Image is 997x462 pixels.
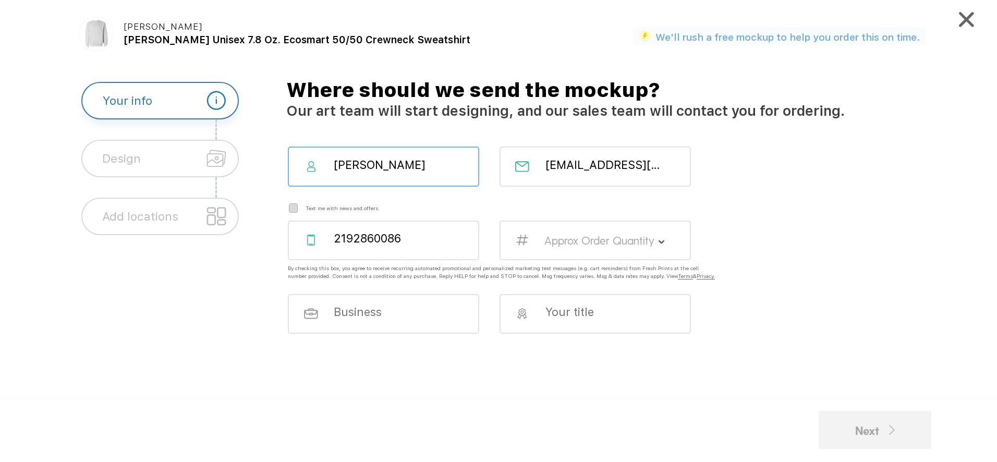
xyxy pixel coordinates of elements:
label: Approx Order Quantity [544,234,654,247]
img: your_dropdown.svg [658,240,664,244]
span: [PERSON_NAME] Unisex 7.8 Oz. Ecosmart 50/50 Crewneck Sweatshirt [124,34,470,46]
input: Email [544,157,663,172]
img: your_title.svg [515,308,529,319]
img: f405a12d-6eb6-49dd-9d68-e63ed4a5be74 [81,19,112,50]
span: Terms [678,273,693,279]
img: design_unselected.svg [206,149,226,168]
input: Phone [333,232,451,246]
div: Add locations [102,199,178,235]
span: Privacy. [697,273,715,279]
input: Your title [544,305,663,319]
label: We'll rush a free mockup to help you order this on time. [655,33,920,42]
div: Next [855,421,895,439]
img: your_email.svg [515,161,529,172]
img: cancel.svg [959,12,974,27]
img: your_phone.svg [304,235,318,246]
img: location_unselected.svg [206,206,226,226]
div: Design [102,141,141,177]
img: flash_active_toggle.svg [639,30,651,42]
input: Full Name [333,157,451,172]
img: information_selected.svg [206,91,226,111]
label: Where should we send the mockup? [286,82,660,99]
div: [PERSON_NAME] [124,22,243,33]
label: Text me with news and offers. [306,202,380,212]
input: Business [333,305,451,319]
img: back.svg [889,425,895,435]
label: Our art team will start designing, and our sales team will contact you for ordering. [286,103,845,120]
div: Your info [102,83,152,119]
img: your_name.svg [304,161,318,172]
img: your_business.svg [304,308,318,319]
img: your_number.svg [515,235,529,246]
